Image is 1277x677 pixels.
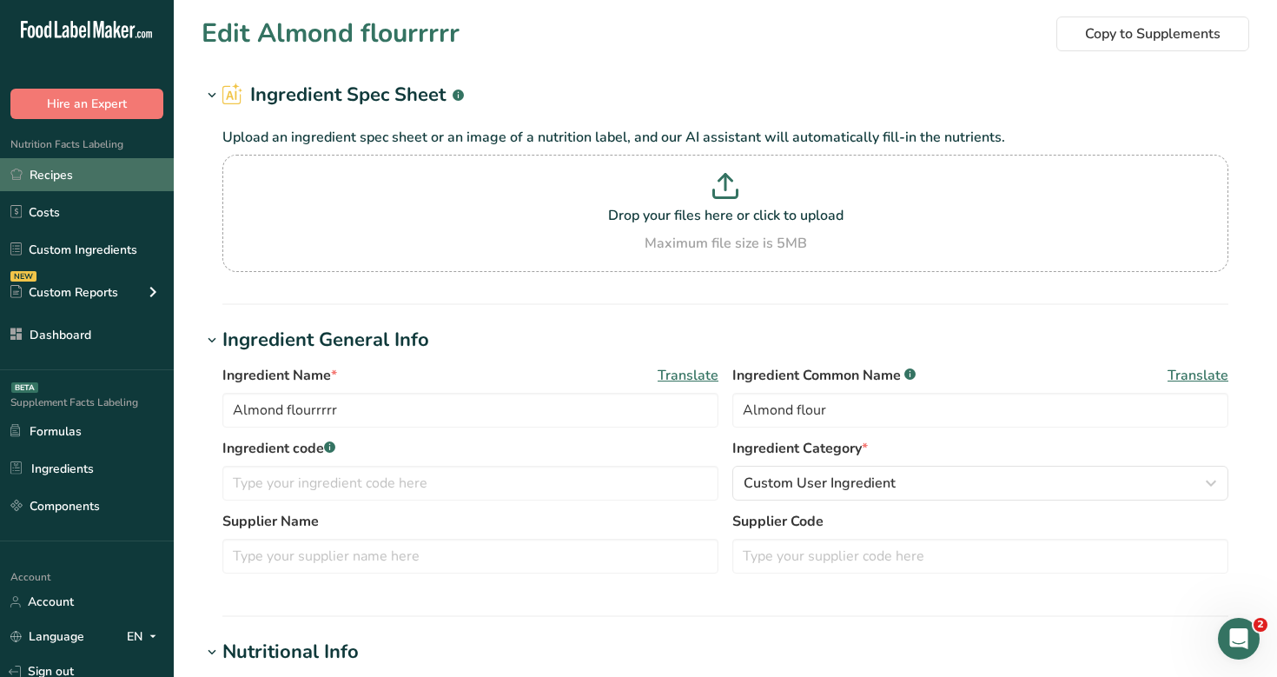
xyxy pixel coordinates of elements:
div: Maximum file size is 5MB [227,233,1224,254]
input: Type your supplier code here [732,539,1228,574]
input: Type your supplier name here [222,539,718,574]
span: 2 [1254,618,1267,632]
h2: Ingredient Spec Sheet [222,81,464,110]
input: Type your ingredient code here [222,466,718,501]
label: Ingredient Category [732,438,1228,459]
iframe: Intercom live chat [1218,618,1260,660]
div: EN [127,627,163,647]
span: Copy to Supplements [1085,23,1221,44]
div: Ingredient General Info [222,326,429,355]
input: Type your ingredient name here [222,393,718,428]
div: Nutritional Info [222,638,359,667]
a: Language [10,621,84,652]
span: Ingredient Common Name [732,365,916,386]
p: Upload an ingredient spec sheet or an image of a nutrition label, and our AI assistant will autom... [222,127,1228,148]
h1: Edit Almond flourrrrr [202,14,460,53]
label: Supplier Code [732,511,1228,532]
label: Ingredient code [222,438,718,459]
label: Supplier Name [222,511,718,532]
div: BETA [11,382,38,393]
button: Copy to Supplements [1056,17,1249,51]
div: NEW [10,271,36,282]
div: Custom Reports [10,283,118,302]
input: Type an alternate ingredient name if you have [732,393,1228,428]
span: Custom User Ingredient [744,473,896,494]
p: Drop your files here or click to upload [227,205,1224,226]
span: Ingredient Name [222,365,337,386]
button: Hire an Expert [10,89,163,119]
span: Translate [1168,365,1228,386]
span: Translate [658,365,718,386]
button: Custom User Ingredient [732,466,1228,501]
